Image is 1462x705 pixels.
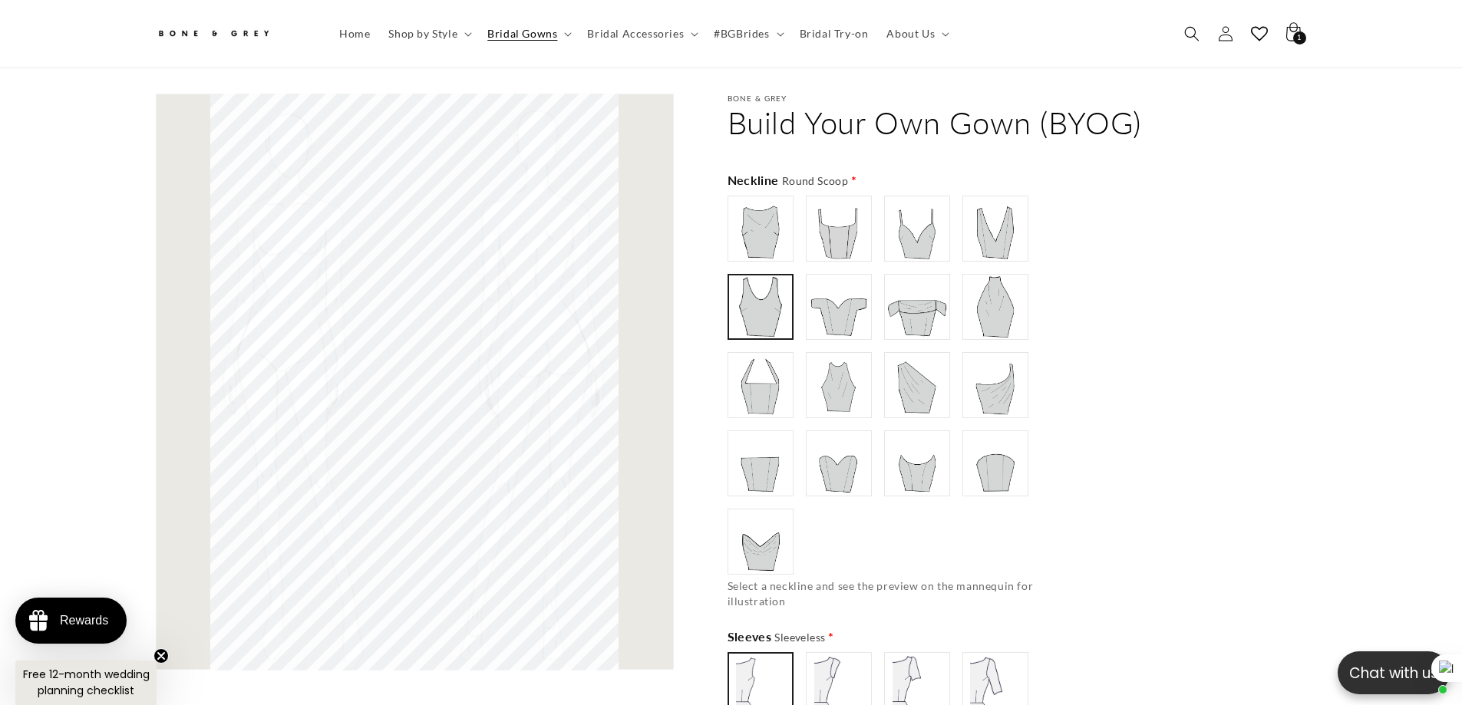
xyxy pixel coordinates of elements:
[379,18,478,50] summary: Shop by Style
[886,433,948,494] img: https://cdn.shopify.com/s/files/1/0750/3832/7081/files/cateye_scoop_30b75c68-d5e8-4bfa-8763-e7190...
[330,18,379,50] a: Home
[790,18,878,50] a: Bridal Try-on
[156,21,271,47] img: Bone and Grey Bridal
[730,511,791,572] img: https://cdn.shopify.com/s/files/1/0750/3832/7081/files/v-neck_strapless_e6e16057-372c-4ed6-ad8b-8...
[877,18,955,50] summary: About Us
[808,276,870,338] img: https://cdn.shopify.com/s/files/1/0750/3832/7081/files/off-shoulder_sweetheart_1bdca986-a4a1-4613...
[965,276,1026,338] img: https://cdn.shopify.com/s/files/1/0750/3832/7081/files/high_neck.png?v=1756803384
[1338,651,1450,694] button: Open chatbox
[23,667,150,698] span: Free 12-month wedding planning checklist
[153,648,169,664] button: Close teaser
[886,198,948,259] img: https://cdn.shopify.com/s/files/1/0750/3832/7081/files/v_neck_thin_straps_4722d919-4ab4-454d-8566...
[339,27,370,41] span: Home
[965,433,1026,494] img: https://cdn.shopify.com/s/files/1/0750/3832/7081/files/crescent_strapless_82f07324-8705-4873-92d2...
[886,27,935,41] span: About Us
[1175,17,1209,51] summary: Search
[965,354,1026,416] img: https://cdn.shopify.com/s/files/1/0750/3832/7081/files/asymmetric_thin_a5500f79-df9c-4d9e-8e7b-99...
[705,18,790,50] summary: #BGBrides
[731,277,790,337] img: https://cdn.shopify.com/s/files/1/0750/3832/7081/files/round_neck.png?v=1756872555
[886,354,948,416] img: https://cdn.shopify.com/s/files/1/0750/3832/7081/files/asymmetric_thick_aca1e7e1-7e80-4ab6-9dbb-1...
[487,27,557,41] span: Bridal Gowns
[730,433,791,494] img: https://cdn.shopify.com/s/files/1/0750/3832/7081/files/straight_strapless_18c662df-be54-47ef-b3bf...
[150,15,315,52] a: Bone and Grey Bridal
[730,354,791,416] img: https://cdn.shopify.com/s/files/1/0750/3832/7081/files/halter_straight_f0d600c4-90f4-4503-a970-e6...
[728,94,1253,103] p: Bone & Grey
[730,198,791,259] img: https://cdn.shopify.com/s/files/1/0750/3832/7081/files/boat_neck_e90dd235-88bb-46b2-8369-a1b9d139...
[1297,31,1302,44] span: 1
[388,27,457,41] span: Shop by Style
[60,614,108,628] div: Rewards
[728,171,849,189] span: Neckline
[587,27,684,41] span: Bridal Accessories
[774,631,825,644] span: Sleeveless
[965,198,1026,259] img: https://cdn.shopify.com/s/files/1/0750/3832/7081/files/v-neck_thick_straps_d2901628-028e-49ea-b62...
[478,18,578,50] summary: Bridal Gowns
[728,628,826,646] span: Sleeves
[578,18,705,50] summary: Bridal Accessories
[728,103,1253,143] h2: Build Your Own Gown (BYOG)
[808,354,870,416] img: https://cdn.shopify.com/s/files/1/0750/3832/7081/files/halter.png?v=1756872993
[15,661,157,705] div: Free 12-month wedding planning checklistClose teaser
[808,433,870,494] img: https://cdn.shopify.com/s/files/1/0750/3832/7081/files/sweetheart_strapless_7aea53ca-b593-4872-9c...
[156,94,674,670] media-gallery: Gallery Viewer
[1338,662,1450,684] p: Chat with us
[808,198,870,259] img: https://cdn.shopify.com/s/files/1/0750/3832/7081/files/square_7e0562ac-aecd-41ee-8590-69b11575ecc...
[714,27,769,41] span: #BGBrides
[782,174,848,187] span: Round Scoop
[886,276,948,338] img: https://cdn.shopify.com/s/files/1/0750/3832/7081/files/off-shoulder_straight_69b741a5-1f6f-40ba-9...
[800,27,869,41] span: Bridal Try-on
[728,579,1034,608] span: Select a neckline and see the preview on the mannequin for illustration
